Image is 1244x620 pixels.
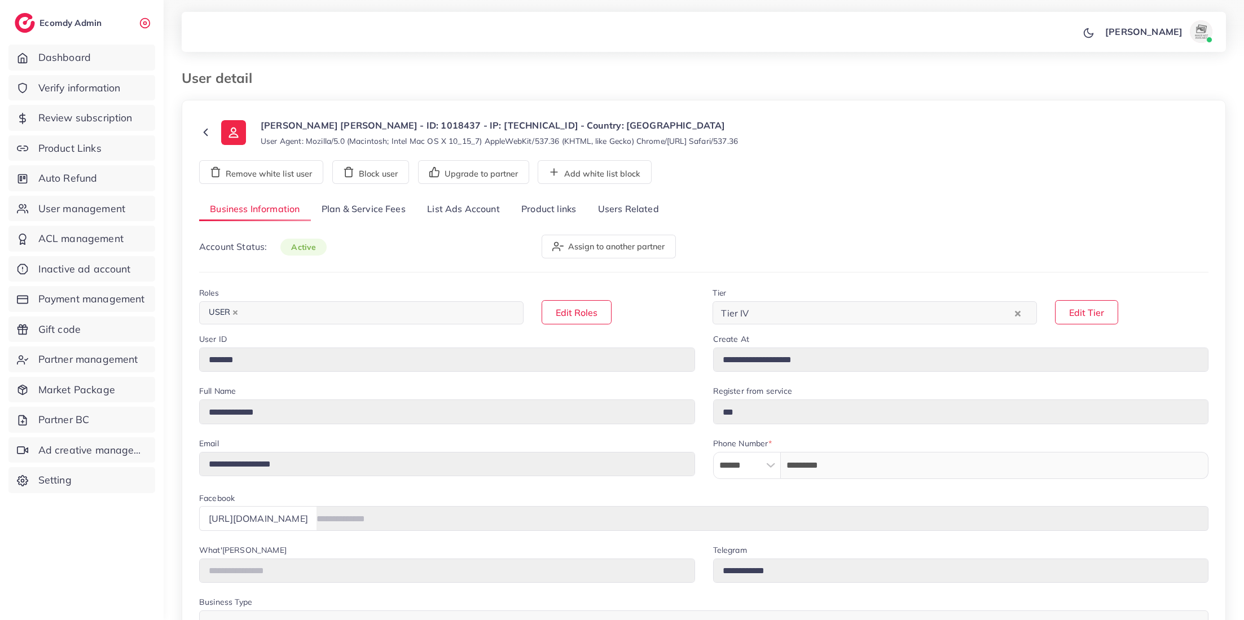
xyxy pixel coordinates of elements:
span: Partner BC [38,412,90,427]
a: Users Related [587,197,669,222]
a: [PERSON_NAME]avatar [1099,20,1217,43]
a: Review subscription [8,105,155,131]
img: ic-user-info.36bf1079.svg [221,120,246,145]
label: Phone Number [713,438,772,449]
label: Create At [713,333,749,345]
label: What'[PERSON_NAME] [199,544,287,556]
a: Payment management [8,286,155,312]
span: Product Links [38,141,102,156]
a: Gift code [8,316,155,342]
div: Search for option [199,301,524,324]
label: Full Name [199,385,236,397]
span: Ad creative management [38,443,147,458]
label: Email [199,438,219,449]
img: avatar [1190,20,1212,43]
img: logo [15,13,35,33]
span: User management [38,201,125,216]
button: Remove white list user [199,160,323,184]
button: Block user [332,160,409,184]
input: Search for option [244,304,509,322]
button: Edit Tier [1055,300,1118,324]
a: Auto Refund [8,165,155,191]
span: Tier IV [719,305,751,322]
label: Roles [199,287,219,298]
label: Register from service [713,385,792,397]
a: Product Links [8,135,155,161]
a: ACL management [8,226,155,252]
a: Ad creative management [8,437,155,463]
span: ACL management [38,231,124,246]
span: Payment management [38,292,145,306]
a: Partner BC [8,407,155,433]
p: Account Status: [199,240,327,254]
label: Tier [713,287,726,298]
h2: Ecomdy Admin [39,17,104,28]
p: [PERSON_NAME] [1105,25,1183,38]
a: Verify information [8,75,155,101]
a: Product links [511,197,587,222]
a: Setting [8,467,155,493]
button: Assign to another partner [542,235,676,258]
span: Setting [38,473,72,487]
a: List Ads Account [416,197,511,222]
label: User ID [199,333,227,345]
div: [URL][DOMAIN_NAME] [199,506,317,530]
a: Inactive ad account [8,256,155,282]
a: Plan & Service Fees [311,197,416,222]
a: logoEcomdy Admin [15,13,104,33]
button: Clear Selected [1015,306,1021,319]
span: Review subscription [38,111,133,125]
button: Add white list block [538,160,652,184]
label: Telegram [713,544,747,556]
span: Dashboard [38,50,91,65]
span: Verify information [38,81,121,95]
button: Upgrade to partner [418,160,529,184]
span: Inactive ad account [38,262,131,276]
button: Edit Roles [542,300,612,324]
span: Gift code [38,322,81,337]
div: Search for option [713,301,1037,324]
small: User Agent: Mozilla/5.0 (Macintosh; Intel Mac OS X 10_15_7) AppleWebKit/537.36 (KHTML, like Gecko... [261,135,738,147]
input: Search for option [753,304,1013,322]
a: Partner management [8,346,155,372]
label: Business Type [199,596,252,608]
span: active [280,239,327,256]
span: Auto Refund [38,171,98,186]
a: Market Package [8,377,155,403]
h3: User detail [182,70,261,86]
label: Facebook [199,493,235,504]
span: Market Package [38,382,115,397]
a: User management [8,196,155,222]
a: Dashboard [8,45,155,71]
a: Business Information [199,197,311,222]
button: Deselect USER [232,310,238,315]
span: USER [204,305,243,320]
span: Partner management [38,352,138,367]
p: [PERSON_NAME] [PERSON_NAME] - ID: 1018437 - IP: [TECHNICAL_ID] - Country: [GEOGRAPHIC_DATA] [261,118,738,132]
